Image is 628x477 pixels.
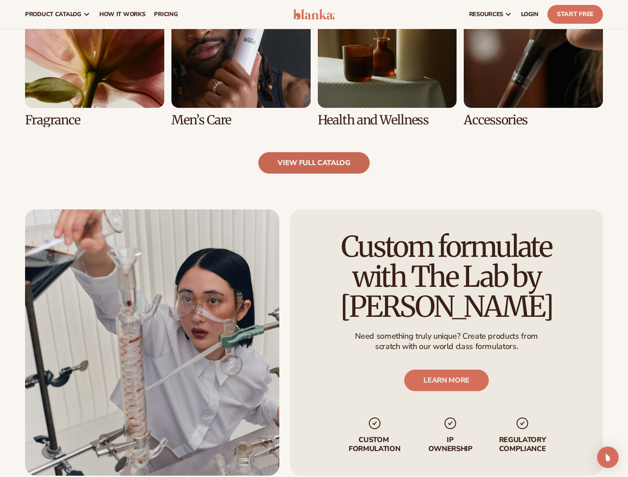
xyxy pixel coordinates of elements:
[154,11,178,18] span: pricing
[258,152,370,174] a: view full catalog
[25,209,279,476] img: Female scientist in chemistry lab.
[547,5,603,24] a: Start Free
[443,416,457,430] img: checkmark_svg
[404,370,489,391] a: LEARN MORE
[427,436,473,453] p: IP Ownership
[315,232,578,322] h2: Custom formulate with The Lab by [PERSON_NAME]
[498,436,547,453] p: regulatory compliance
[515,416,530,430] img: checkmark_svg
[25,11,81,18] span: product catalog
[293,9,335,20] img: logo
[521,11,538,18] span: LOGIN
[597,447,619,468] div: Open Intercom Messenger
[469,11,503,18] span: resources
[355,341,538,352] p: scratch with our world class formulators.
[99,11,145,18] span: How It Works
[355,331,538,341] p: Need something truly unique? Create products from
[346,436,402,453] p: Custom formulation
[367,416,381,430] img: checkmark_svg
